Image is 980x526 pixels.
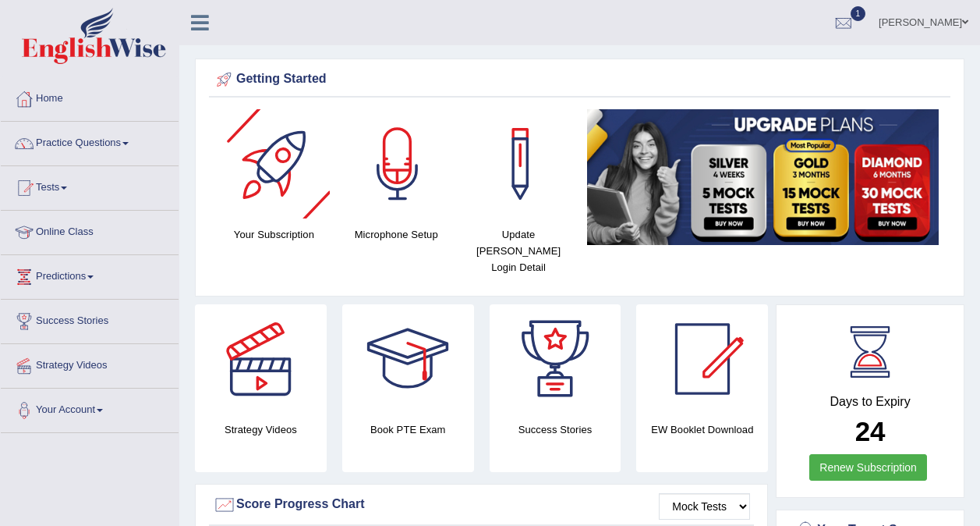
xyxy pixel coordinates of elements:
a: Success Stories [1,300,179,339]
a: Strategy Videos [1,344,179,383]
img: small5.jpg [587,109,939,245]
a: Your Account [1,389,179,428]
a: Tests [1,166,179,205]
h4: Your Subscription [221,226,327,243]
a: Online Class [1,211,179,250]
h4: Book PTE Exam [342,421,474,438]
h4: Update [PERSON_NAME] Login Detail [465,226,572,275]
h4: Success Stories [490,421,621,438]
b: 24 [855,416,886,446]
div: Score Progress Chart [213,493,750,517]
h4: Strategy Videos [195,421,327,438]
a: Home [1,77,179,116]
a: Practice Questions [1,122,179,161]
span: 1 [851,6,866,21]
h4: Microphone Setup [343,226,450,243]
h4: EW Booklet Download [636,421,768,438]
h4: Days to Expiry [794,395,946,409]
a: Predictions [1,255,179,294]
a: Renew Subscription [809,454,927,481]
div: Getting Started [213,68,946,91]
